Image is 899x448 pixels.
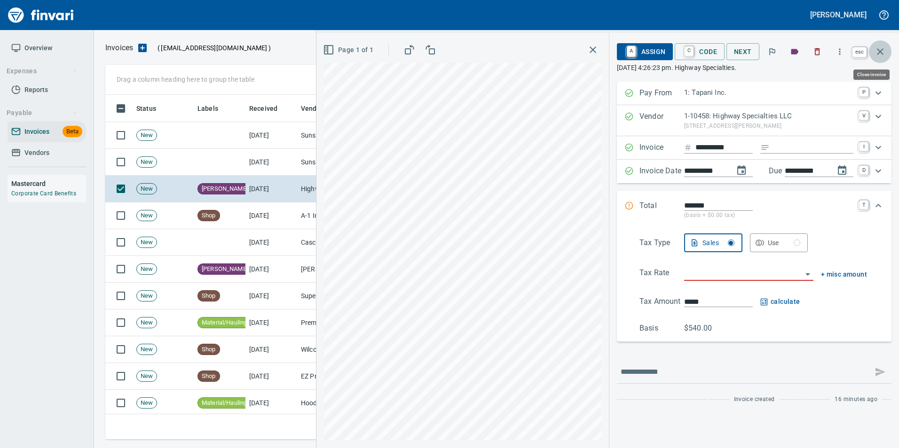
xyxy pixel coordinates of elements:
[105,42,133,54] nav: breadcrumb
[684,211,853,220] p: (basis + $0.00 tax)
[245,256,297,283] td: [DATE]
[869,361,891,383] span: This records your message into the invoice and notifies anyone mentioned
[245,336,297,363] td: [DATE]
[11,190,76,197] a: Corporate Card Benefits
[137,238,157,247] span: New
[198,372,220,381] span: Shop
[684,323,729,334] p: $540.00
[24,126,49,138] span: Invoices
[137,372,157,381] span: New
[682,44,717,60] span: Code
[197,103,230,114] span: Click to Sort
[617,63,891,72] p: [DATE] 4:26:23 pm. Highway Specialties.
[198,265,252,274] span: [PERSON_NAME]
[137,131,157,140] span: New
[245,363,297,390] td: [DATE]
[639,267,684,281] p: Tax Rate
[297,363,391,390] td: EZ Propane LLC (1-24670)
[859,111,868,120] a: V
[160,43,268,53] span: [EMAIL_ADDRESS][DOMAIN_NAME]
[198,345,220,354] span: Shop
[245,176,297,202] td: [DATE]
[829,41,850,62] button: More
[639,111,684,131] p: Vendor
[639,87,684,100] p: Pay From
[624,44,665,60] span: Assign
[835,395,877,404] span: 16 minutes ago
[301,103,344,114] span: Vendor / From
[807,41,828,62] button: Discard
[245,122,297,149] td: [DATE]
[702,237,734,249] div: Sales
[6,4,76,26] img: Finvari
[297,336,391,363] td: Wilco Inc (1-11121)
[198,318,251,327] span: Material/Hauling
[117,75,254,84] p: Drag a column heading here to group the table
[639,296,684,308] p: Tax Amount
[24,84,48,96] span: Reports
[617,136,891,160] div: Expand
[852,47,867,57] a: esc
[810,10,867,20] h5: [PERSON_NAME]
[859,200,868,209] a: T
[617,82,891,105] div: Expand
[685,46,694,56] a: C
[801,268,814,281] button: Open
[639,237,684,252] p: Tax Type
[197,103,218,114] span: Labels
[7,107,78,119] span: Payable
[137,399,157,408] span: New
[297,283,391,309] td: Superior Tire Service, Inc (1-10991)
[136,103,168,114] span: Click to Sort
[249,103,277,114] span: Received
[137,265,157,274] span: New
[617,230,891,342] div: Expand
[137,318,157,327] span: New
[734,395,775,404] span: Invoice created
[297,229,391,256] td: Cascade Electrical LLC (1-10147)
[859,165,868,175] a: D
[133,42,152,54] button: Upload an Invoice
[301,103,356,114] span: Click to Sort
[297,309,391,336] td: Premier Aggregates LLC (1-39225)
[198,399,251,408] span: Material/Hauling
[137,292,157,301] span: New
[245,283,297,309] td: [DATE]
[24,147,49,159] span: Vendors
[137,345,157,354] span: New
[639,165,684,178] p: Invoice Date
[297,122,391,149] td: Sunstate Equipment <[PERSON_NAME][EMAIL_ADDRESS][PERSON_NAME][DOMAIN_NAME]>
[245,390,297,417] td: [DATE]
[198,211,220,220] span: Shop
[684,111,853,122] p: 1-10458: Highway Specialties LLC
[684,122,853,131] p: [STREET_ADDRESS][PERSON_NAME]
[639,200,684,220] p: Total
[726,43,759,61] button: Next Invoice
[11,178,86,189] h6: Mastercard
[859,87,868,97] a: P
[137,211,157,220] span: New
[137,158,157,167] span: New
[24,42,52,54] span: Overview
[617,160,891,183] div: Expand
[245,229,297,256] td: [DATE]
[859,142,868,151] a: I
[152,43,271,53] p: ( )
[617,105,891,136] div: Expand
[297,149,391,176] td: Sunstate Equipment Co (1-30297)
[627,46,636,56] a: A
[7,65,78,77] span: Expenses
[730,159,753,182] button: change date
[198,185,252,193] span: [PERSON_NAME]
[137,185,157,193] span: New
[245,202,297,229] td: [DATE]
[245,309,297,336] td: [DATE]
[762,41,782,62] button: Flag
[198,292,220,301] span: Shop
[784,41,805,62] button: Labels
[768,237,801,249] div: Use
[245,149,297,176] td: [DATE]
[297,256,391,283] td: [PERSON_NAME] (1-24347)
[639,323,684,334] p: Basis
[684,87,853,98] p: 1: Tapani Inc.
